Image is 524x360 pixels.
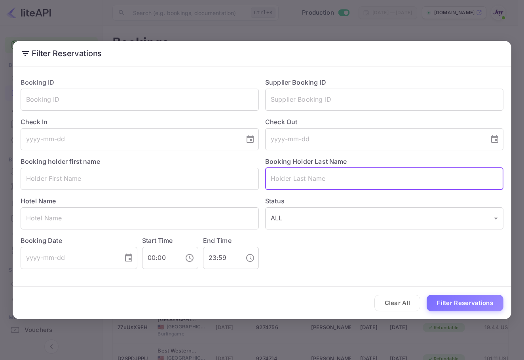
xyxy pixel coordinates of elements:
button: Filter Reservations [427,295,503,312]
label: Booking ID [21,78,55,86]
label: Booking Holder Last Name [265,157,347,165]
h2: Filter Reservations [13,41,511,66]
label: Check In [21,117,259,127]
input: yyyy-mm-dd [21,128,239,150]
input: yyyy-mm-dd [265,128,484,150]
label: Booking holder first name [21,157,100,165]
label: Hotel Name [21,197,56,205]
button: Clear All [374,295,421,312]
input: Supplier Booking ID [265,89,503,111]
button: Choose time, selected time is 12:00 AM [182,250,197,266]
button: Choose date [121,250,137,266]
input: Hotel Name [21,207,259,229]
label: Status [265,196,503,206]
button: Choose date [242,131,258,147]
label: End Time [203,237,232,244]
input: Holder Last Name [265,168,503,190]
button: Choose date [487,131,503,147]
input: Holder First Name [21,168,259,190]
input: hh:mm [142,247,178,269]
input: yyyy-mm-dd [21,247,118,269]
button: Choose time, selected time is 11:59 PM [242,250,258,266]
input: Booking ID [21,89,259,111]
input: hh:mm [203,247,239,269]
div: ALL [265,207,503,229]
label: Check Out [265,117,503,127]
label: Booking Date [21,236,137,245]
label: Supplier Booking ID [265,78,326,86]
label: Start Time [142,237,173,244]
